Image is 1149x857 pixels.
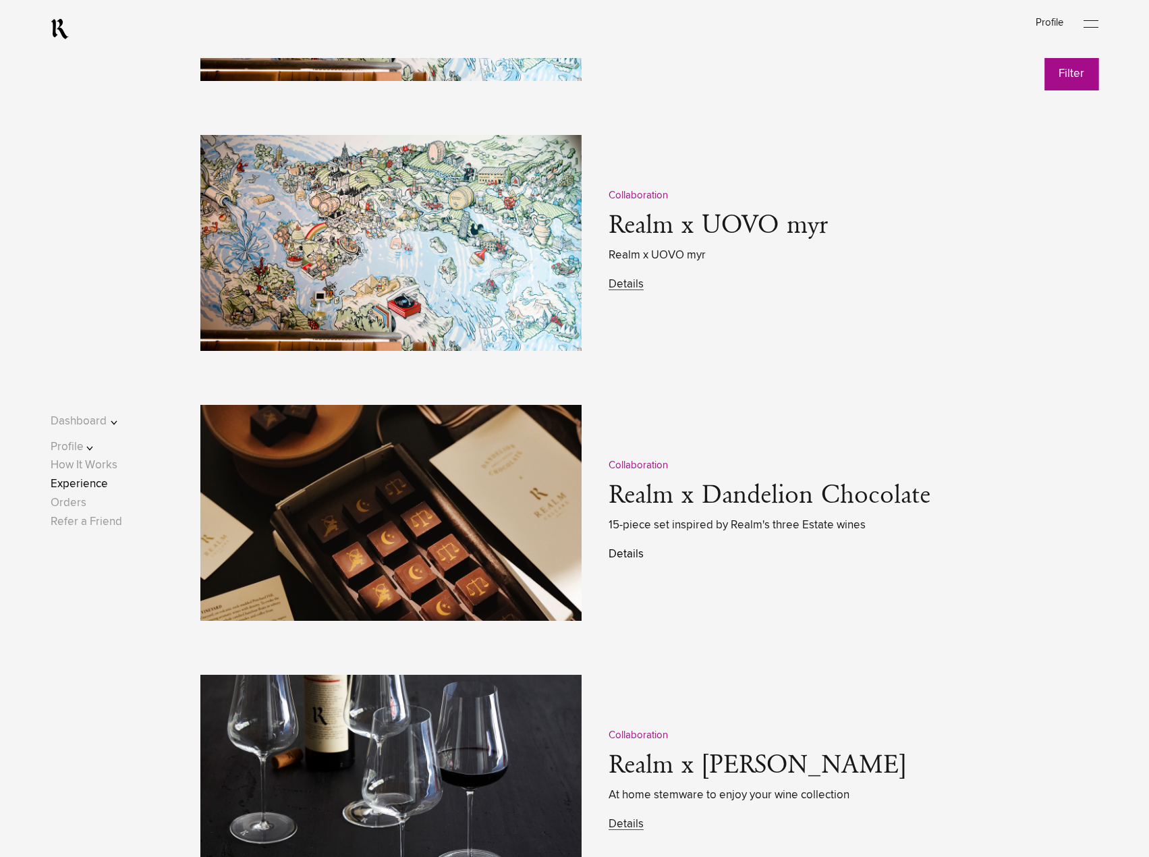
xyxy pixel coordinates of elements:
[200,405,582,621] img: Dandelion-2328x1552-72dpi.jpg
[609,730,668,740] span: Collaboration
[51,438,136,456] button: Profile
[51,412,136,431] button: Dashboard
[51,516,122,528] a: Refer a Friend
[609,549,644,560] a: Details
[200,135,582,351] img: mural-shot-2328x1552-72dpi.jpg
[1036,18,1063,28] a: Profile
[51,497,86,509] a: Orders
[51,478,108,490] a: Experience
[51,18,69,40] a: RealmCellars
[1044,57,1098,90] button: Filter
[609,516,1102,534] span: 15-piece set inspired by Realm's three Estate wines
[51,460,117,471] a: How It Works
[609,752,906,779] a: Realm x [PERSON_NAME]
[609,460,668,470] span: Collaboration
[609,819,644,830] a: Details
[609,190,668,200] span: Collaboration
[609,786,1102,804] span: At home stemware to enjoy your wine collection
[609,482,930,509] a: Realm x Dandelion Chocolate
[609,246,1102,265] span: Realm x UOVO myr
[609,279,644,290] a: Details
[609,213,828,240] a: Realm x UOVO myr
